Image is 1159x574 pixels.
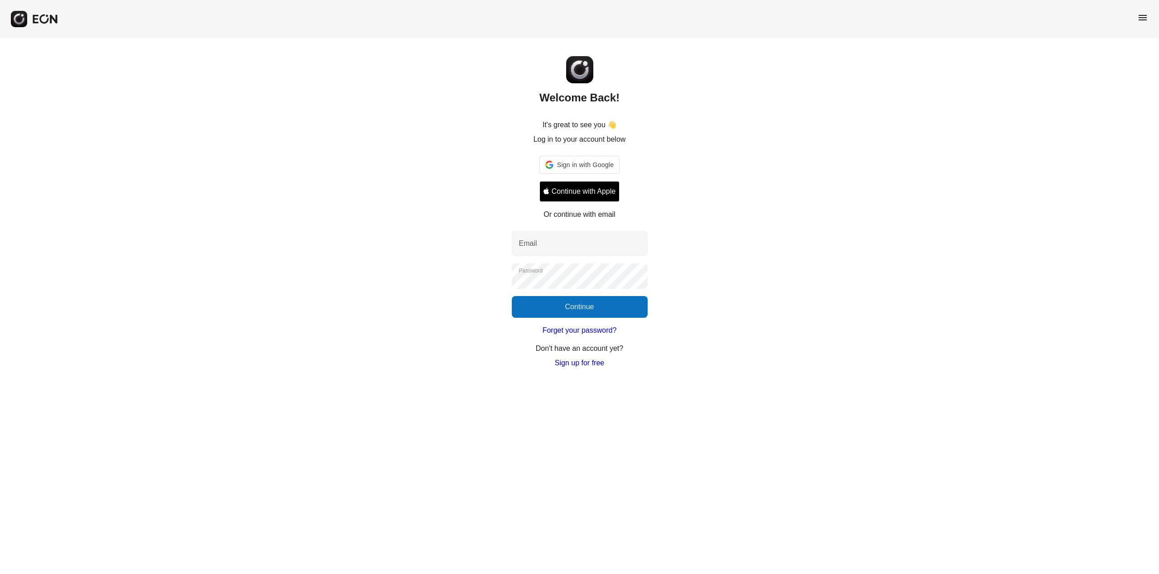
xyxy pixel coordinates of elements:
[543,120,617,130] p: It's great to see you 👋
[534,134,626,145] p: Log in to your account below
[557,159,614,170] span: Sign in with Google
[555,358,604,368] a: Sign up for free
[536,343,623,354] p: Don't have an account yet?
[539,181,620,202] button: Signin with apple ID
[1137,12,1148,23] span: menu
[539,156,620,174] div: Sign in with Google
[512,296,648,318] button: Continue
[543,209,615,220] p: Or continue with email
[543,325,617,336] a: Forget your password?
[519,267,543,274] label: Password
[519,238,537,249] label: Email
[539,91,620,105] h2: Welcome Back!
